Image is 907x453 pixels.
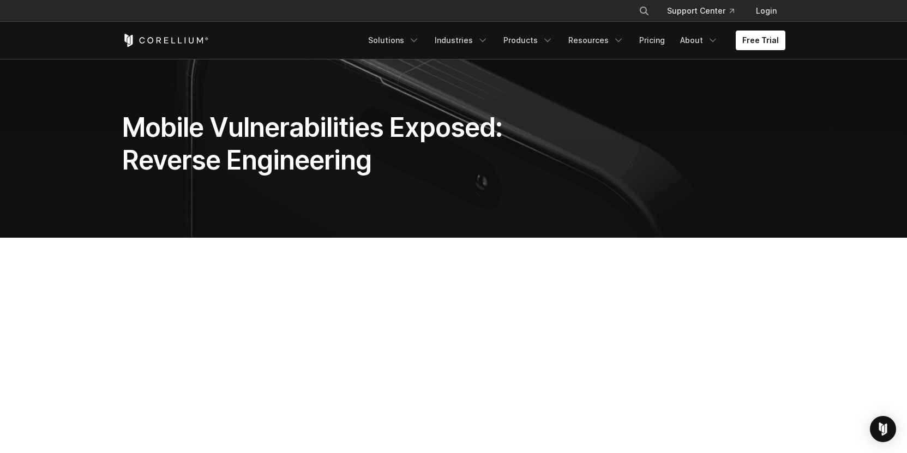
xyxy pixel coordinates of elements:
[870,416,896,442] div: Open Intercom Messenger
[562,31,630,50] a: Resources
[428,31,495,50] a: Industries
[747,1,785,21] a: Login
[497,31,560,50] a: Products
[736,31,785,50] a: Free Trial
[634,1,654,21] button: Search
[674,31,725,50] a: About
[362,31,785,50] div: Navigation Menu
[626,1,785,21] div: Navigation Menu
[658,1,743,21] a: Support Center
[633,31,671,50] a: Pricing
[362,31,426,50] a: Solutions
[122,111,557,177] h1: Mobile Vulnerabilities Exposed: Reverse Engineering
[122,34,209,47] a: Corellium Home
